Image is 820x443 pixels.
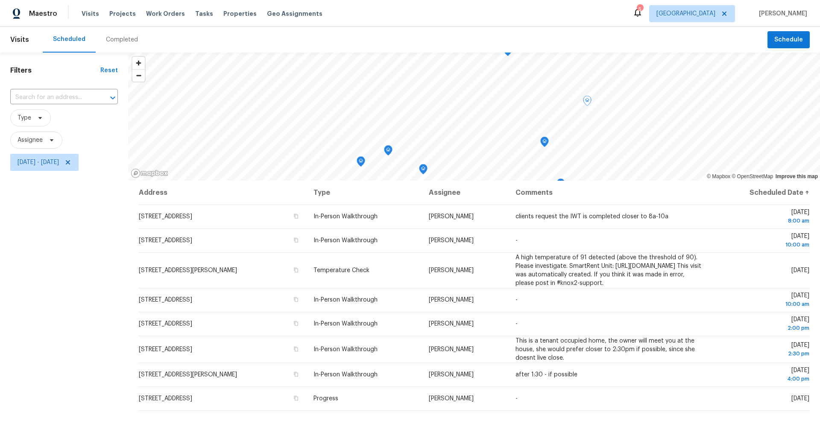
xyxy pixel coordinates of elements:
[18,114,31,122] span: Type
[515,255,701,286] span: A high temperature of 91 detected (above the threshold of 90). Please investigate. SmartRent Unit...
[139,214,192,220] span: [STREET_ADDRESS]
[422,181,509,205] th: Assignee
[515,372,577,378] span: after 1:30 - if possible
[717,293,809,308] span: [DATE]
[717,317,809,332] span: [DATE]
[656,9,715,18] span: [GEOGRAPHIC_DATA]
[139,372,237,378] span: [STREET_ADDRESS][PERSON_NAME]
[776,173,818,179] a: Improve this map
[429,238,474,244] span: [PERSON_NAME]
[139,267,237,273] span: [STREET_ADDRESS][PERSON_NAME]
[292,345,300,353] button: Copy Address
[429,267,474,273] span: [PERSON_NAME]
[139,396,192,402] span: [STREET_ADDRESS]
[307,181,422,205] th: Type
[717,324,809,332] div: 2:00 pm
[717,233,809,249] span: [DATE]
[10,66,100,75] h1: Filters
[419,164,428,177] div: Map marker
[53,35,85,44] div: Scheduled
[132,69,145,82] button: Zoom out
[267,9,322,18] span: Geo Assignments
[132,70,145,82] span: Zoom out
[515,321,518,327] span: -
[82,9,99,18] span: Visits
[18,158,59,167] span: [DATE] - [DATE]
[313,238,378,244] span: In-Person Walkthrough
[292,236,300,244] button: Copy Address
[138,181,307,205] th: Address
[146,9,185,18] span: Work Orders
[313,321,378,327] span: In-Person Walkthrough
[313,396,338,402] span: Progress
[637,5,643,14] div: 5
[384,145,392,158] div: Map marker
[106,35,138,44] div: Completed
[139,297,192,303] span: [STREET_ADDRESS]
[717,349,809,358] div: 2:30 pm
[139,346,192,352] span: [STREET_ADDRESS]
[292,370,300,378] button: Copy Address
[429,214,474,220] span: [PERSON_NAME]
[357,156,365,170] div: Map marker
[313,267,369,273] span: Temperature Check
[774,35,803,45] span: Schedule
[515,297,518,303] span: -
[556,179,565,192] div: Map marker
[429,372,474,378] span: [PERSON_NAME]
[107,92,119,104] button: Open
[195,11,213,17] span: Tasks
[223,9,257,18] span: Properties
[313,372,378,378] span: In-Person Walkthrough
[767,31,810,49] button: Schedule
[717,300,809,308] div: 10:00 am
[509,181,710,205] th: Comments
[515,396,518,402] span: -
[707,173,730,179] a: Mapbox
[515,338,695,361] span: This is a tenant occupied home, the owner will meet you at the house, she would prefer closer to ...
[756,9,807,18] span: [PERSON_NAME]
[313,214,378,220] span: In-Person Walkthrough
[10,30,29,49] span: Visits
[131,168,168,178] a: Mapbox homepage
[128,53,820,181] canvas: Map
[132,57,145,69] button: Zoom in
[292,266,300,274] button: Copy Address
[717,241,809,249] div: 10:00 am
[292,394,300,402] button: Copy Address
[791,396,809,402] span: [DATE]
[583,96,592,109] div: Map marker
[292,296,300,303] button: Copy Address
[292,320,300,327] button: Copy Address
[429,321,474,327] span: [PERSON_NAME]
[139,321,192,327] span: [STREET_ADDRESS]
[429,346,474,352] span: [PERSON_NAME]
[109,9,136,18] span: Projects
[791,267,809,273] span: [DATE]
[515,238,518,244] span: -
[292,212,300,220] button: Copy Address
[313,346,378,352] span: In-Person Walkthrough
[717,375,809,383] div: 4:00 pm
[429,396,474,402] span: [PERSON_NAME]
[429,297,474,303] span: [PERSON_NAME]
[540,137,549,150] div: Map marker
[717,217,809,225] div: 8:00 am
[139,238,192,244] span: [STREET_ADDRESS]
[515,214,668,220] span: clients request the IWT is completed closer to 8a-10a
[313,297,378,303] span: In-Person Walkthrough
[710,181,810,205] th: Scheduled Date ↑
[18,136,43,144] span: Assignee
[10,91,94,104] input: Search for an address...
[100,66,118,75] div: Reset
[717,209,809,225] span: [DATE]
[717,342,809,358] span: [DATE]
[29,9,57,18] span: Maestro
[717,367,809,383] span: [DATE]
[732,173,773,179] a: OpenStreetMap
